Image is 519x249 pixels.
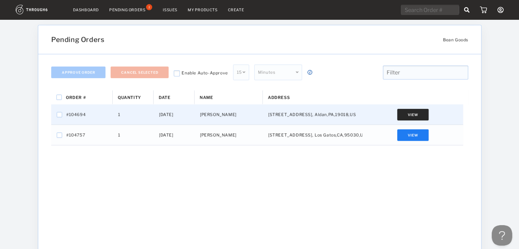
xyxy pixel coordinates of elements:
a: Issues [163,8,177,12]
span: [DATE] [159,110,173,119]
span: [STREET_ADDRESS] , Los Gatos , CA , 95030 , US [268,131,366,140]
button: Cancel Selected [111,67,169,78]
div: 15 [233,64,249,80]
span: Order # [66,95,86,100]
span: #104694 [66,110,86,119]
span: #104757 [66,131,85,140]
button: Approve Order [51,67,105,78]
button: View [397,109,429,120]
div: [PERSON_NAME] [194,125,263,145]
div: Enable Auto-Approve [182,68,228,77]
div: 2 [146,4,152,10]
button: View [397,129,429,141]
span: Bean Goods [443,37,468,42]
span: [STREET_ADDRESS] , Aldan , PA , 19018 , US [268,110,356,119]
span: [DATE] [159,131,173,140]
div: 1 [113,125,154,145]
input: Filter [383,65,468,79]
img: icon_button_info.cb0b00cd.svg [307,70,313,75]
a: Pending Orders2 [109,7,153,13]
span: Address [268,95,290,100]
div: Press SPACE to select this row. [51,125,463,145]
span: Name [200,95,213,100]
iframe: Toggle Customer Support [492,225,512,246]
a: Create [228,8,244,12]
h1: Pending Orders [51,35,398,44]
span: Quantity [118,95,141,100]
a: Dashboard [73,8,99,12]
div: 1 [113,104,154,124]
input: Search Order # [401,5,459,15]
img: icon_cart.dab5cea1.svg [480,6,487,13]
a: My Products [188,8,218,12]
span: Date [159,95,170,100]
div: Pending Orders [109,8,145,12]
div: Minutes [254,64,302,80]
img: logo.1c10ca64.svg [16,5,63,14]
div: [PERSON_NAME] [194,104,263,124]
div: Press SPACE to select this row. [51,104,463,125]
